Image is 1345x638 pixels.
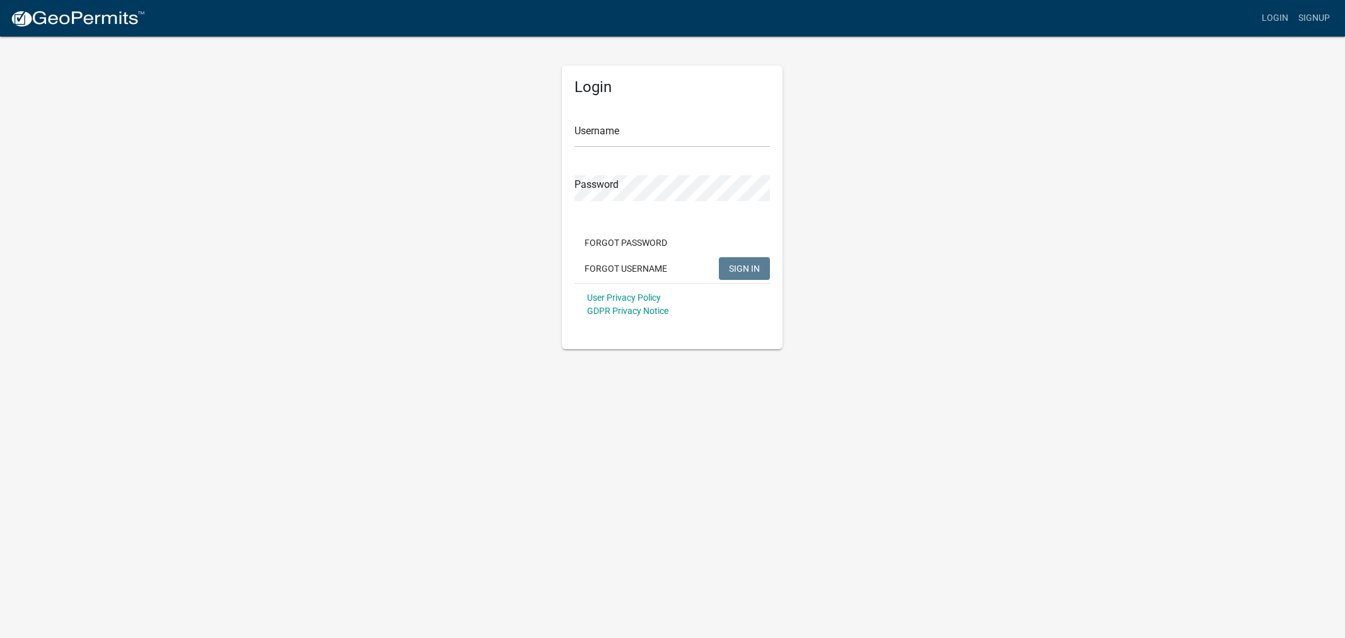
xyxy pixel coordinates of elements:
h5: Login [574,78,770,96]
a: Login [1257,6,1293,30]
a: User Privacy Policy [587,293,661,303]
button: SIGN IN [719,257,770,280]
a: GDPR Privacy Notice [587,306,668,316]
button: Forgot Password [574,231,677,254]
a: Signup [1293,6,1335,30]
button: Forgot Username [574,257,677,280]
span: SIGN IN [729,263,760,273]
